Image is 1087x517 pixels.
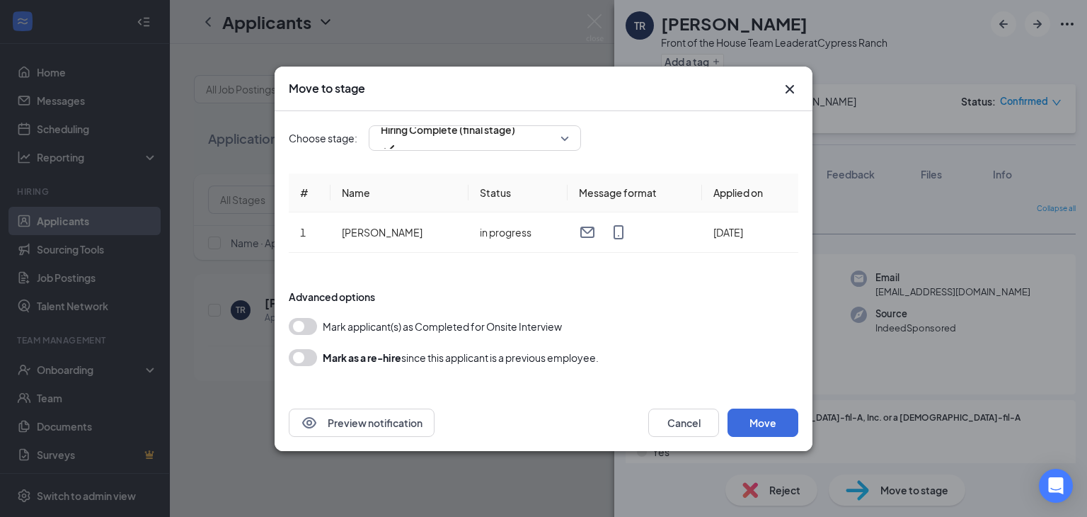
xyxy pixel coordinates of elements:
[300,226,306,239] span: 1
[330,174,468,212] th: Name
[289,174,330,212] th: #
[781,81,798,98] button: Close
[1039,469,1073,503] div: Open Intercom Messenger
[648,409,719,437] button: Cancel
[289,409,435,437] button: EyePreview notification
[702,174,798,212] th: Applied on
[702,212,798,253] td: [DATE]
[381,119,515,140] span: Hiring Complete (final stage)
[579,224,596,241] svg: Email
[610,224,627,241] svg: MobileSms
[468,212,568,253] td: in progress
[781,81,798,98] svg: Cross
[301,414,318,431] svg: Eye
[323,318,562,335] span: Mark applicant(s) as Completed for Onsite Interview
[381,140,398,157] svg: Checkmark
[330,212,468,253] td: [PERSON_NAME]
[468,174,568,212] th: Status
[289,130,357,146] span: Choose stage:
[289,290,798,304] div: Advanced options
[727,409,798,437] button: Move
[568,174,702,212] th: Message format
[289,81,365,96] h3: Move to stage
[323,349,599,366] div: since this applicant is a previous employee.
[323,351,401,364] b: Mark as a re-hire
